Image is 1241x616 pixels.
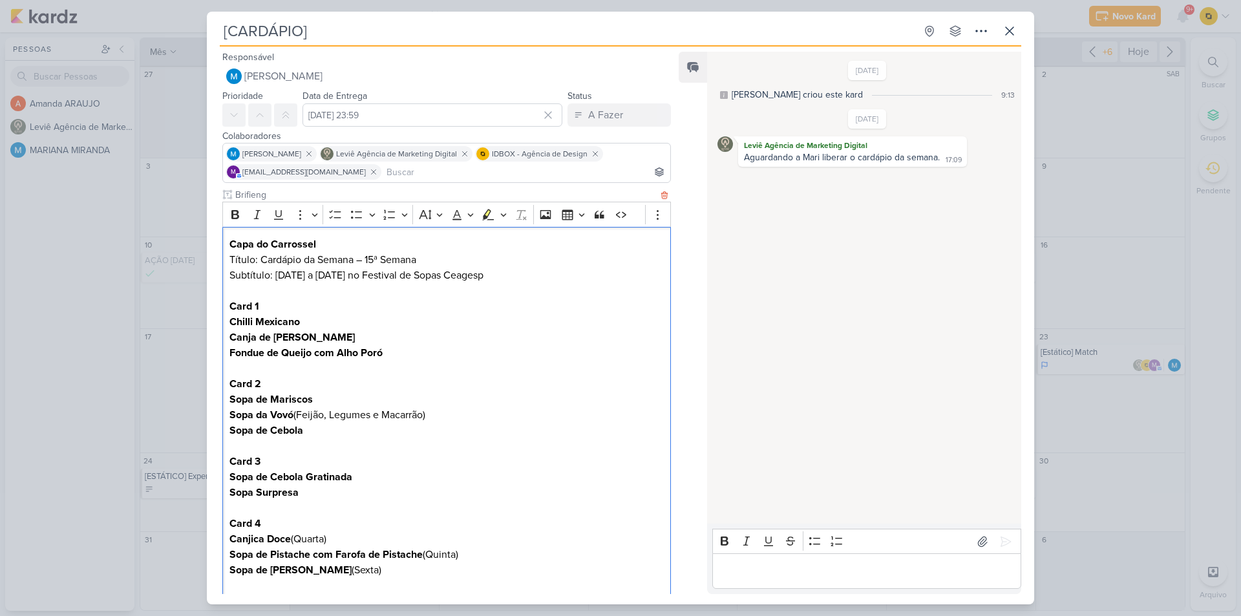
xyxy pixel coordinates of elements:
[1001,89,1015,101] div: 9:13
[717,136,733,152] img: Leviê Agência de Marketing Digital
[229,516,664,547] p: (Quarta)
[227,147,240,160] img: MARIANA MIRANDA
[302,103,562,127] input: Select a date
[222,90,263,101] label: Prioridade
[229,424,303,437] strong: Sopa de Cebola
[229,300,259,313] strong: Card 1
[229,486,299,499] strong: Sopa Surpresa
[229,238,316,251] strong: Capa do Carrossel
[229,533,291,546] strong: Canjica Doce
[732,88,863,101] div: [PERSON_NAME] criou este kard
[567,90,592,101] label: Status
[229,315,300,328] strong: Chilli Mexicano
[229,377,261,390] strong: Card 2
[227,165,240,178] div: mlegnaioli@gmail.com
[229,547,664,593] p: (Quinta) (Sexta)
[233,188,658,202] input: Texto sem título
[222,129,671,143] div: Colaboradores
[744,152,940,163] div: Aguardando a Mari liberar o cardápio da semana.
[242,166,366,178] span: [EMAIL_ADDRESS][DOMAIN_NAME]
[222,65,671,88] button: [PERSON_NAME]
[712,553,1021,589] div: Editor editing area: main
[229,564,352,577] strong: Sopa de [PERSON_NAME]
[231,169,236,176] p: m
[229,331,355,344] strong: Canja de [PERSON_NAME]
[229,409,293,421] strong: Sopa da Vovó
[229,471,352,483] strong: Sopa de Cebola Gratinada
[229,237,664,283] p: Título: Cardápio da Semana – 15ª Semana Subtítulo: [DATE] a [DATE] no Festival de Sopas Ceagesp
[222,202,671,227] div: Editor toolbar
[229,548,423,561] strong: Sopa de Pistache com Farofa de Pistache
[229,517,261,530] strong: Card 4
[226,69,242,84] img: MARIANA MIRANDA
[229,393,313,406] strong: Sopa de Mariscos
[321,147,334,160] img: Leviê Agência de Marketing Digital
[229,455,260,468] strong: Card 3
[242,148,301,160] span: [PERSON_NAME]
[384,164,668,180] input: Buscar
[229,346,383,359] strong: Fondue de Queijo com Alho Poró
[476,147,489,160] img: IDBOX - Agência de Design
[946,155,962,165] div: 17:09
[567,103,671,127] button: A Fazer
[229,376,664,438] p: (Feijão, Legumes e Macarrão)
[220,19,915,43] input: Kard Sem Título
[244,69,323,84] span: [PERSON_NAME]
[741,139,964,152] div: Leviê Agência de Marketing Digital
[492,148,588,160] span: IDBOX - Agência de Design
[302,90,367,101] label: Data de Entrega
[222,52,274,63] label: Responsável
[712,529,1021,554] div: Editor toolbar
[336,148,457,160] span: Leviê Agência de Marketing Digital
[588,107,623,123] div: A Fazer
